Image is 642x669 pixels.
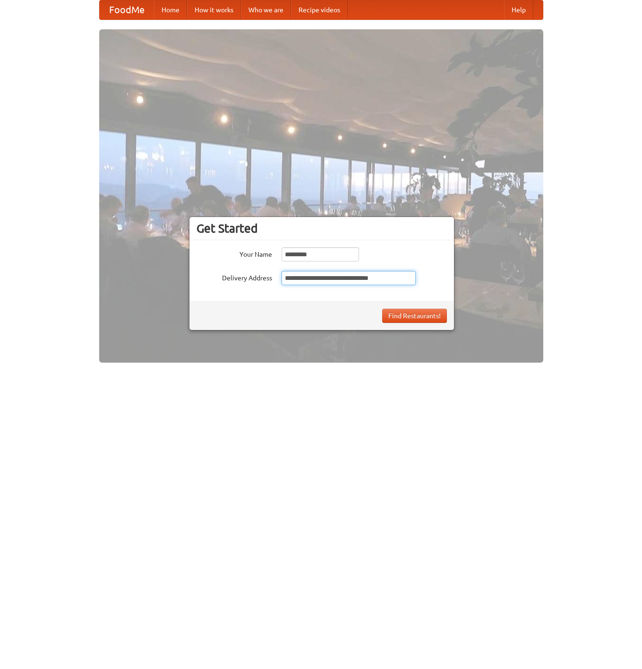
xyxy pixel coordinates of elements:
a: How it works [187,0,241,19]
a: Help [504,0,533,19]
button: Find Restaurants! [382,309,447,323]
a: Recipe videos [291,0,348,19]
a: Home [154,0,187,19]
a: Who we are [241,0,291,19]
a: FoodMe [100,0,154,19]
label: Delivery Address [197,271,272,283]
h3: Get Started [197,221,447,235]
label: Your Name [197,247,272,259]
